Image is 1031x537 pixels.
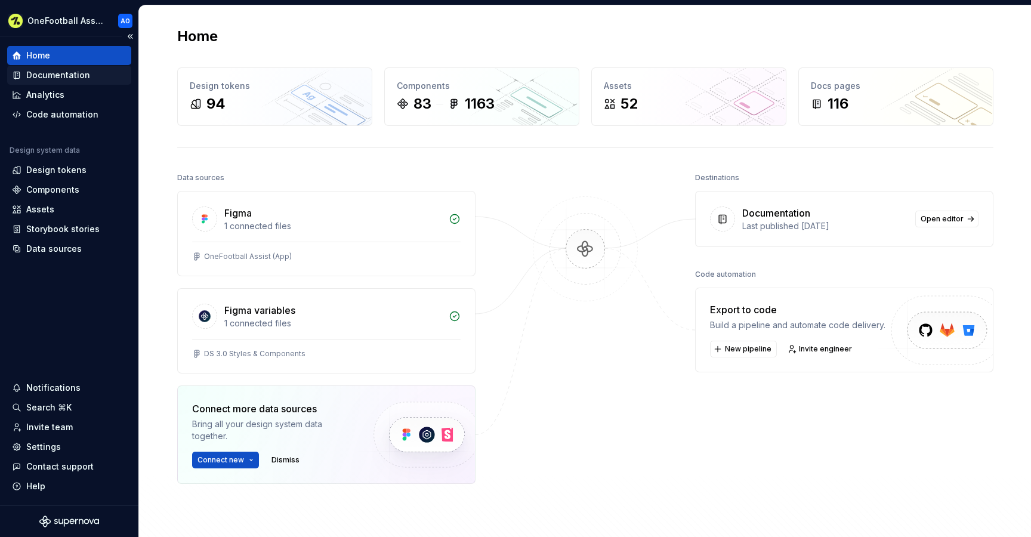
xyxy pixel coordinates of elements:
div: Components [26,184,79,196]
div: Documentation [742,206,810,220]
div: Figma variables [224,303,295,317]
div: Export to code [710,303,885,317]
div: Connect more data sources [192,402,353,416]
button: New pipeline [710,341,777,357]
div: Assets [26,203,54,215]
div: Storybook stories [26,223,100,235]
h2: Home [177,27,218,46]
span: Invite engineer [799,344,852,354]
a: Design tokens [7,161,131,180]
span: New pipeline [725,344,771,354]
div: Data sources [177,169,224,186]
a: Design tokens94 [177,67,372,126]
div: Code automation [26,109,98,121]
div: Notifications [26,382,81,394]
div: Design tokens [190,80,360,92]
div: 1 connected files [224,220,442,232]
button: Contact support [7,457,131,476]
span: Connect new [197,455,244,465]
div: 94 [206,94,226,113]
div: Components [397,80,567,92]
a: Settings [7,437,131,456]
div: Home [26,50,50,61]
a: Storybook stories [7,220,131,239]
div: Docs pages [811,80,981,92]
span: Open editor [921,214,964,224]
img: 5b3d255f-93b1-499e-8f2d-e7a8db574ed5.png [8,14,23,28]
a: Figma variables1 connected filesDS 3.0 Styles & Components [177,288,476,374]
a: Assets [7,200,131,219]
div: Design tokens [26,164,87,176]
div: Destinations [695,169,739,186]
div: DS 3.0 Styles & Components [204,349,305,359]
div: OneFootball Assist (App) [204,252,292,261]
div: AO [121,16,130,26]
a: Components831163 [384,67,579,126]
div: Design system data [10,146,80,155]
a: Figma1 connected filesOneFootball Assist (App) [177,191,476,276]
span: Dismiss [271,455,300,465]
div: Settings [26,441,61,453]
button: Collapse sidebar [122,28,138,45]
a: Documentation [7,66,131,85]
a: Invite team [7,418,131,437]
div: Search ⌘K [26,402,72,413]
a: Components [7,180,131,199]
div: Code automation [695,266,756,283]
div: Bring all your design system data together. [192,418,353,442]
a: Assets52 [591,67,786,126]
button: Dismiss [266,452,305,468]
button: OneFootball AssistAO [2,8,136,33]
svg: Supernova Logo [39,516,99,527]
div: 52 [621,94,638,113]
a: Docs pages116 [798,67,993,126]
div: Build a pipeline and automate code delivery. [710,319,885,331]
div: 116 [828,94,848,113]
button: Help [7,477,131,496]
div: Data sources [26,243,82,255]
a: Data sources [7,239,131,258]
div: Last published [DATE] [742,220,908,232]
div: Assets [604,80,774,92]
button: Search ⌘K [7,398,131,417]
button: Connect new [192,452,259,468]
a: Home [7,46,131,65]
div: Invite team [26,421,73,433]
a: Analytics [7,85,131,104]
div: Analytics [26,89,64,101]
div: Figma [224,206,252,220]
a: Code automation [7,105,131,124]
div: 83 [413,94,431,113]
a: Invite engineer [784,341,857,357]
div: 1 connected files [224,317,442,329]
button: Notifications [7,378,131,397]
div: Documentation [26,69,90,81]
div: OneFootball Assist [27,15,104,27]
div: 1163 [465,94,495,113]
a: Open editor [915,211,978,227]
div: Help [26,480,45,492]
div: Contact support [26,461,94,473]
